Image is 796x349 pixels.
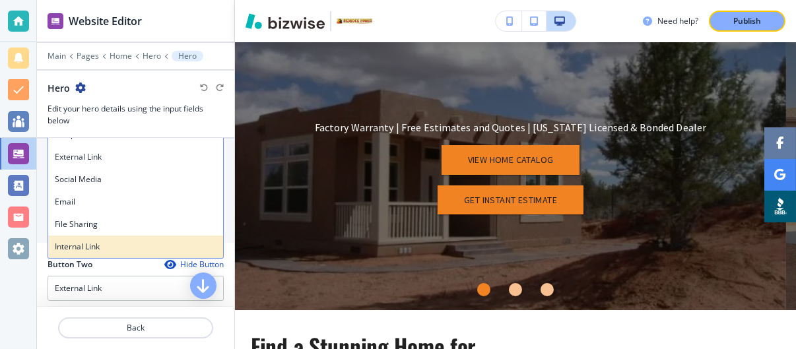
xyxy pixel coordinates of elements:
[48,81,70,95] h2: Hero
[55,218,216,230] h4: File Sharing
[69,13,142,29] h2: Website Editor
[500,274,531,305] li: Go to slide 2
[59,322,212,334] p: Back
[764,159,796,191] a: Social media link to google account
[337,18,372,24] img: Your Logo
[48,51,66,61] button: Main
[531,274,563,305] li: Go to slide 3
[48,13,63,29] img: editor icon
[438,185,583,215] a: GET INSTANT ESTIMATE
[315,121,706,135] p: Factory Warranty | Free Estimates and Quotes | [US_STATE] Licensed & Bonded Dealer
[657,15,698,27] h3: Need help?
[178,51,197,61] p: Hero
[55,241,216,253] h4: Internal Link
[709,11,785,32] button: Publish
[55,151,216,163] h4: External Link
[55,196,216,208] h4: Email
[172,51,203,61] button: Hero
[55,282,102,294] h4: External Link
[77,51,99,61] button: Pages
[468,274,500,305] li: Go to slide 1
[764,127,796,159] a: Social media link to facebook account
[48,259,92,270] h2: Button Two
[442,145,580,175] a: VIEW HOME CATALOG
[164,259,224,270] button: Hide Button
[55,174,216,185] h4: Social Media
[110,51,132,61] button: Home
[58,317,213,338] button: Back
[48,103,224,127] h3: Edit your hero details using the input fields below
[143,51,161,61] button: Hero
[246,13,325,29] img: Bizwise Logo
[733,15,761,27] p: Publish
